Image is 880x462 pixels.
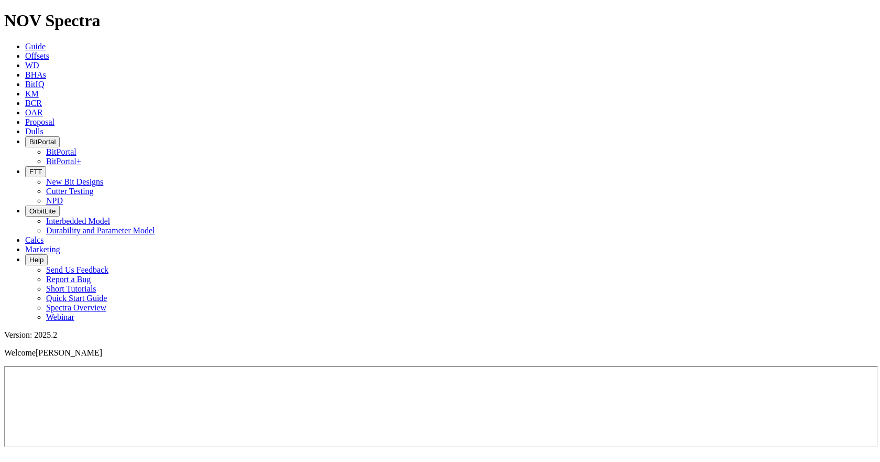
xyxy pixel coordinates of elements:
a: Cutter Testing [46,187,94,196]
div: Version: 2025.2 [4,330,876,340]
a: Dulls [25,127,43,136]
button: OrbitLite [25,206,60,217]
a: Short Tutorials [46,284,96,293]
a: BHAs [25,70,46,79]
a: Send Us Feedback [46,265,108,274]
a: Quick Start Guide [46,294,107,303]
a: Proposal [25,117,54,126]
a: Offsets [25,51,49,60]
a: New Bit Designs [46,177,103,186]
a: Webinar [46,313,74,321]
button: FTT [25,166,46,177]
span: BitPortal [29,138,56,146]
a: Calcs [25,235,44,244]
span: FTT [29,168,42,176]
a: BitPortal [46,147,76,156]
p: Welcome [4,348,876,358]
a: BitPortal+ [46,157,81,166]
a: KM [25,89,39,98]
a: OAR [25,108,43,117]
button: Help [25,254,48,265]
a: BitIQ [25,80,44,89]
a: WD [25,61,39,70]
a: NPD [46,196,63,205]
h1: NOV Spectra [4,11,876,30]
a: Guide [25,42,46,51]
a: Report a Bug [46,275,91,284]
span: [PERSON_NAME] [36,348,102,357]
a: BCR [25,99,42,108]
span: Help [29,256,43,264]
a: Interbedded Model [46,217,110,225]
button: BitPortal [25,136,60,147]
a: Durability and Parameter Model [46,226,155,235]
a: Marketing [25,245,60,254]
span: OrbitLite [29,207,56,215]
a: Spectra Overview [46,303,106,312]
